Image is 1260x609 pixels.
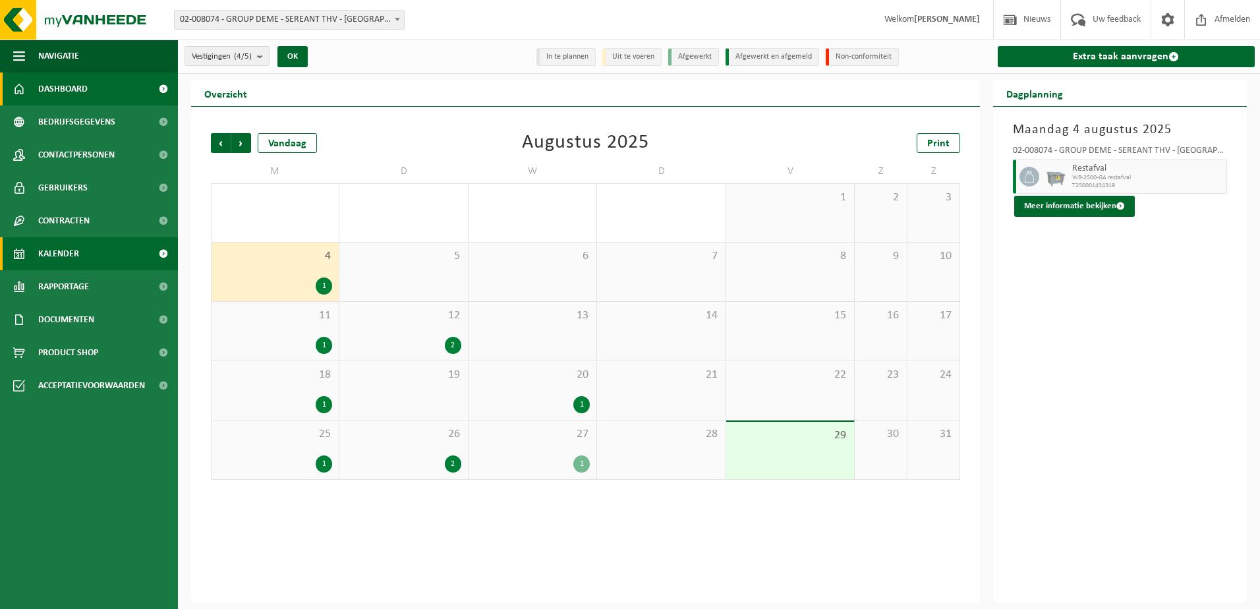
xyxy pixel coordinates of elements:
span: 16 [861,308,900,323]
span: 5 [346,249,461,264]
span: 20 [475,368,590,382]
div: 1 [316,337,332,354]
span: 8 [733,249,847,264]
div: 1 [316,277,332,295]
span: 25 [218,427,332,442]
h2: Dagplanning [993,80,1076,106]
td: Z [907,159,960,183]
li: In te plannen [536,48,596,66]
li: Non-conformiteit [826,48,899,66]
span: 22 [733,368,847,382]
span: Print [927,138,950,149]
span: T250001434319 [1072,182,1224,190]
li: Afgewerkt en afgemeld [726,48,819,66]
span: Navigatie [38,40,79,72]
span: 23 [861,368,900,382]
span: 30 [861,427,900,442]
div: Vandaag [258,133,317,153]
img: WB-2500-GAL-GY-01 [1046,167,1066,187]
button: Meer informatie bekijken [1014,196,1135,217]
td: V [726,159,855,183]
span: Contracten [38,204,90,237]
span: Acceptatievoorwaarden [38,369,145,402]
div: 02-008074 - GROUP DEME - SEREANT THV - [GEOGRAPHIC_DATA] [1013,146,1228,159]
span: 02-008074 - GROUP DEME - SEREANT THV - ANTWERPEN [174,10,405,30]
div: 2 [445,337,461,354]
span: 02-008074 - GROUP DEME - SEREANT THV - ANTWERPEN [175,11,404,29]
count: (4/5) [234,52,252,61]
h3: Maandag 4 augustus 2025 [1013,120,1228,140]
span: 18 [218,368,332,382]
span: 27 [475,427,590,442]
button: Vestigingen(4/5) [185,46,270,66]
span: 2 [861,190,900,205]
span: Rapportage [38,270,89,303]
span: Product Shop [38,336,98,369]
span: 6 [475,249,590,264]
span: Documenten [38,303,94,336]
span: 1 [733,190,847,205]
li: Afgewerkt [668,48,719,66]
span: Kalender [38,237,79,270]
span: Vorige [211,133,231,153]
span: Dashboard [38,72,88,105]
span: 14 [604,308,718,323]
span: 24 [914,368,953,382]
span: Gebruikers [38,171,88,204]
span: 4 [218,249,332,264]
span: 17 [914,308,953,323]
h2: Overzicht [191,80,260,106]
span: 15 [733,308,847,323]
div: 2 [445,455,461,473]
span: 13 [475,308,590,323]
span: 21 [604,368,718,382]
span: 10 [914,249,953,264]
span: 28 [604,427,718,442]
a: Extra taak aanvragen [998,46,1255,67]
td: M [211,159,339,183]
span: 9 [861,249,900,264]
span: 31 [914,427,953,442]
div: Augustus 2025 [522,133,649,153]
button: OK [277,46,308,67]
span: 3 [914,190,953,205]
span: Bedrijfsgegevens [38,105,115,138]
div: 1 [316,396,332,413]
span: Volgende [231,133,251,153]
span: Restafval [1072,163,1224,174]
a: Print [917,133,960,153]
span: Contactpersonen [38,138,115,171]
span: 19 [346,368,461,382]
span: Vestigingen [192,47,252,67]
td: Z [855,159,907,183]
li: Uit te voeren [602,48,662,66]
strong: [PERSON_NAME] [914,14,980,24]
div: 1 [573,396,590,413]
td: D [597,159,726,183]
td: D [339,159,468,183]
span: 29 [733,428,847,443]
span: 7 [604,249,718,264]
span: 26 [346,427,461,442]
td: W [469,159,597,183]
div: 1 [573,455,590,473]
div: 1 [316,455,332,473]
span: 11 [218,308,332,323]
span: 12 [346,308,461,323]
span: WB-2500-GA restafval [1072,174,1224,182]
